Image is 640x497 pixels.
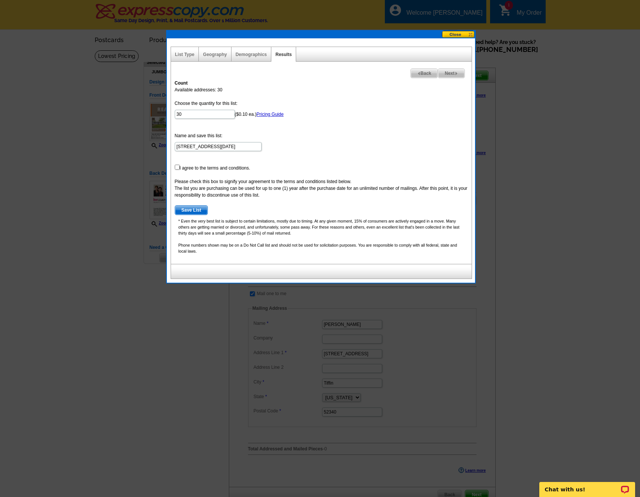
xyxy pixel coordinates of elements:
[410,68,438,78] a: Back
[438,68,464,78] a: Next
[175,100,238,107] label: Choose the quantity for this list:
[534,473,640,497] iframe: LiveChat chat widget
[455,72,458,75] img: button-next-arrow-gray.png
[175,178,468,198] div: Please check this box to signify your agreement to the terms and conditions listed below. The lis...
[411,69,438,78] span: Back
[175,100,468,215] form: ($0.10 ea.) I agree to the terms and conditions.
[257,112,284,117] a: Pricing Guide
[171,76,472,264] div: Available addresses: 30
[175,52,195,57] a: List Type
[175,242,468,254] p: Phone numbers shown may be on a Do Not Call list and should not be used for solicitation purposes...
[203,52,227,57] a: Geography
[175,218,468,236] p: * Even the very best list is subject to certain limitations, mostly due to timing. At any given m...
[175,205,208,215] button: Save List
[275,52,292,57] a: Results
[438,69,464,78] span: Next
[417,72,421,75] img: button-prev-arrow-gray.png
[175,80,188,86] strong: Count
[175,132,222,139] label: Name and save this list:
[236,52,267,57] a: Demographics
